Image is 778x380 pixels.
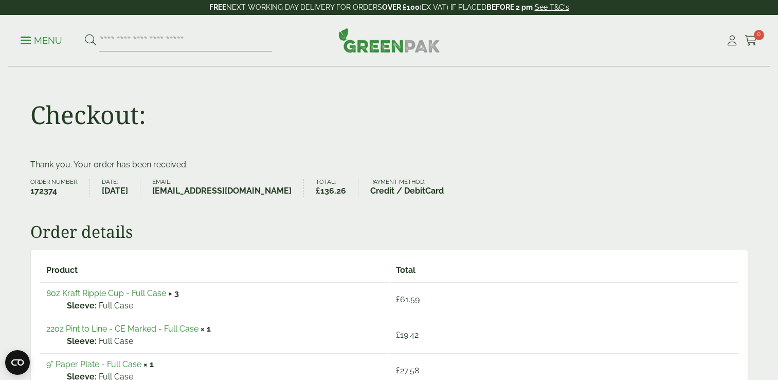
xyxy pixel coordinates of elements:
strong: × 1 [201,324,211,334]
bdi: 136.26 [316,186,346,196]
a: 8oz Kraft Ripple Cup - Full Case [46,288,166,298]
span: £ [396,295,400,304]
a: 9" Paper Plate - Full Case [46,359,141,369]
li: Order number: [30,179,91,197]
strong: BEFORE 2 pm [486,3,533,11]
a: Menu [21,34,62,45]
p: Thank you. Your order has been received. [30,159,748,171]
strong: Sleeve: [67,335,97,348]
strong: OVER £100 [382,3,420,11]
i: My Account [726,36,738,46]
strong: [DATE] [102,185,128,197]
p: Full Case [67,300,383,312]
h1: Checkout: [30,100,146,130]
th: Product [40,260,389,281]
strong: Credit / DebitCard [370,185,444,197]
strong: [EMAIL_ADDRESS][DOMAIN_NAME] [152,185,292,197]
strong: FREE [209,3,226,11]
button: Open CMP widget [5,350,30,375]
span: £ [396,330,400,340]
th: Total [390,260,738,281]
li: Email: [152,179,304,197]
a: 0 [745,33,757,48]
bdi: 61.59 [396,295,420,304]
strong: × 3 [168,288,179,298]
bdi: 27.58 [396,366,419,375]
span: £ [316,186,320,196]
li: Payment method: [370,179,456,197]
span: £ [396,366,400,375]
strong: × 1 [143,359,154,369]
li: Date: [102,179,140,197]
i: Cart [745,36,757,46]
img: GreenPak Supplies [338,28,440,53]
a: See T&C's [535,3,569,11]
p: Full Case [67,335,383,348]
strong: 172374 [30,185,78,197]
strong: Sleeve: [67,300,97,312]
span: 0 [754,30,764,40]
bdi: 19.42 [396,330,419,340]
p: Menu [21,34,62,47]
li: Total: [316,179,358,197]
h2: Order details [30,222,748,241]
a: 22oz Pint to Line - CE Marked - Full Case [46,324,198,334]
